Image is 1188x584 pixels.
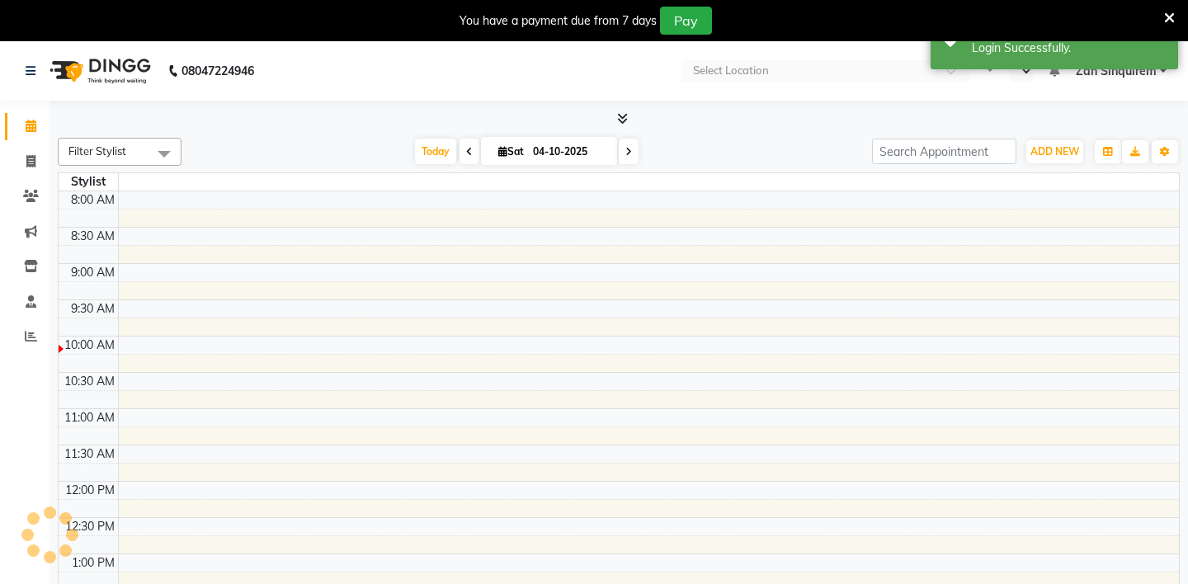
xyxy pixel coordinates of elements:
input: 2025-10-04 [528,139,610,164]
span: ADD NEW [1030,145,1079,158]
div: 10:00 AM [61,337,118,354]
div: 8:00 AM [68,191,118,209]
div: 9:30 AM [68,300,118,318]
div: 11:30 AM [61,445,118,463]
div: 8:30 AM [68,228,118,245]
div: Select Location [693,63,769,79]
div: 10:30 AM [61,373,118,390]
div: 9:00 AM [68,264,118,281]
span: Zah Sinquirem [1076,63,1157,80]
div: 11:00 AM [61,409,118,426]
div: 12:00 PM [62,482,118,499]
button: ADD NEW [1026,140,1083,163]
img: logo [42,48,155,94]
div: 1:00 PM [68,554,118,572]
b: 08047224946 [181,48,254,94]
div: Stylist [59,173,118,191]
div: 12:30 PM [62,518,118,535]
span: Today [415,139,456,164]
span: Filter Stylist [68,144,126,158]
div: Login Successfully. [972,40,1166,57]
div: You have a payment due from 7 days [460,12,657,30]
span: Sat [494,145,528,158]
input: Search Appointment [872,139,1016,164]
button: Pay [660,7,712,35]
